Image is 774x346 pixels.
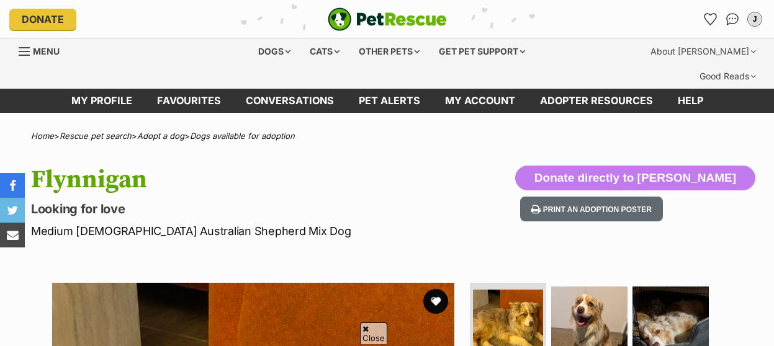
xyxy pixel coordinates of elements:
[301,39,348,64] div: Cats
[346,89,433,113] a: Pet alerts
[190,131,295,141] a: Dogs available for adoption
[328,7,447,31] a: PetRescue
[423,289,448,314] button: favourite
[33,46,60,56] span: Menu
[233,89,346,113] a: conversations
[31,200,473,218] p: Looking for love
[360,322,387,344] span: Close
[328,7,447,31] img: logo-e224e6f780fb5917bec1dbf3a21bbac754714ae5b6737aabdf751b685950b380.svg
[528,89,665,113] a: Adopter resources
[19,39,68,61] a: Menu
[433,89,528,113] a: My account
[749,13,761,25] div: J
[700,9,765,29] ul: Account quick links
[665,89,716,113] a: Help
[700,9,720,29] a: Favourites
[31,131,54,141] a: Home
[9,9,76,30] a: Donate
[430,39,534,64] div: Get pet support
[250,39,299,64] div: Dogs
[726,13,739,25] img: chat-41dd97257d64d25036548639549fe6c8038ab92f7586957e7f3b1b290dea8141.svg
[31,223,473,239] p: Medium [DEMOGRAPHIC_DATA] Australian Shepherd Mix Dog
[642,39,765,64] div: About [PERSON_NAME]
[137,131,184,141] a: Adopt a dog
[31,166,473,194] h1: Flynnigan
[350,39,428,64] div: Other pets
[145,89,233,113] a: Favourites
[722,9,742,29] a: Conversations
[515,166,755,190] button: Donate directly to [PERSON_NAME]
[60,131,132,141] a: Rescue pet search
[745,9,765,29] button: My account
[59,89,145,113] a: My profile
[691,64,765,89] div: Good Reads
[520,197,663,222] button: Print an adoption poster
